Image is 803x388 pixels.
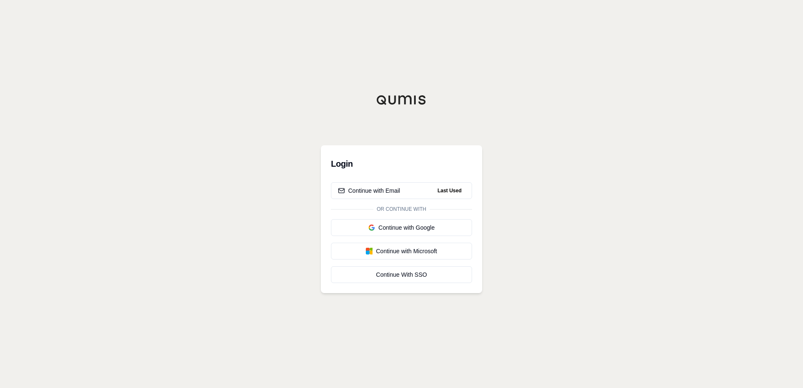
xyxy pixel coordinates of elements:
img: Qumis [376,95,427,105]
button: Continue with Microsoft [331,243,472,260]
button: Continue with Google [331,219,472,236]
div: Continue with Microsoft [338,247,465,255]
div: Continue with Google [338,223,465,232]
a: Continue With SSO [331,266,472,283]
h3: Login [331,155,472,172]
div: Continue With SSO [338,270,465,279]
button: Continue with EmailLast Used [331,182,472,199]
span: Last Used [434,186,465,196]
div: Continue with Email [338,186,400,195]
span: Or continue with [373,206,430,212]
